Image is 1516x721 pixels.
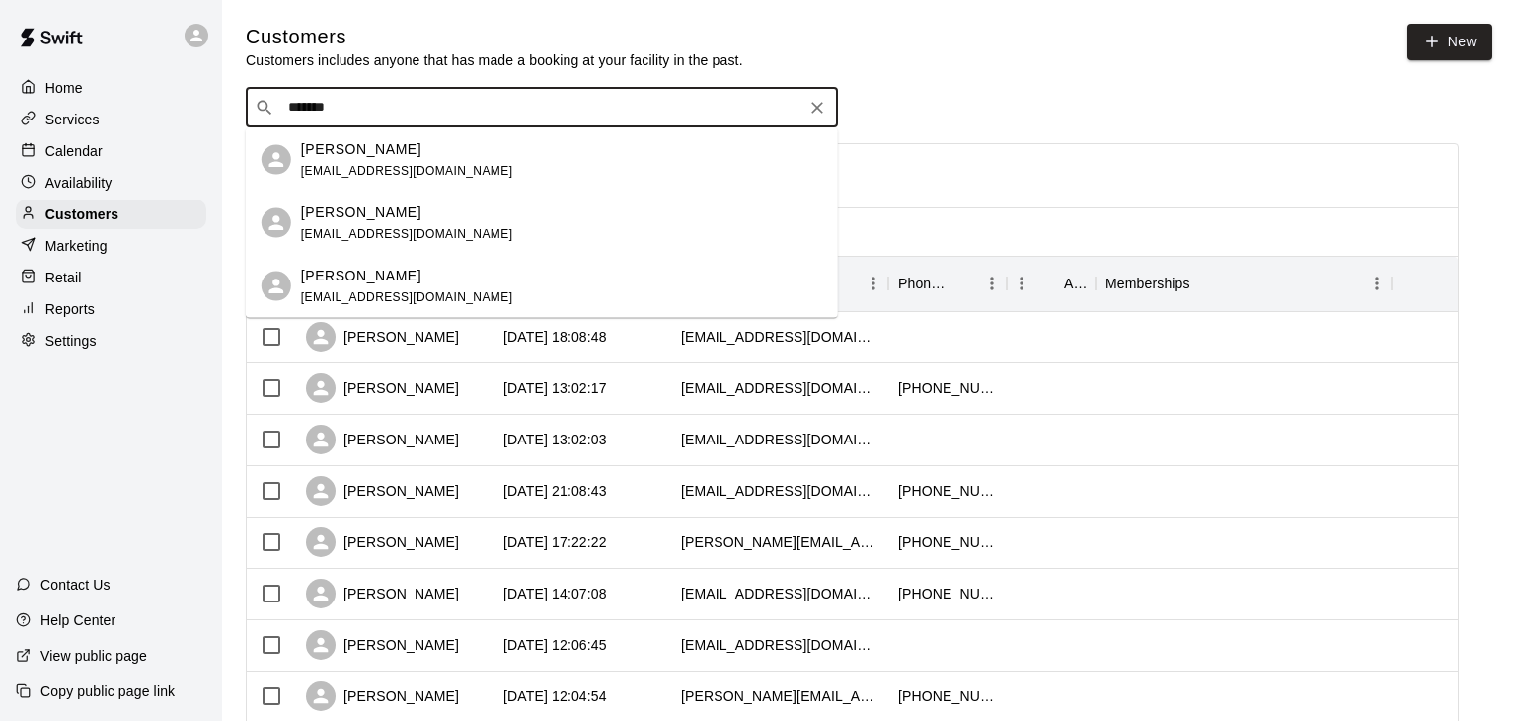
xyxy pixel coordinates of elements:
[301,226,513,240] span: [EMAIL_ADDRESS][DOMAIN_NAME]
[859,269,888,298] button: Menu
[40,610,115,630] p: Help Center
[681,481,878,501] div: theron4taylor@gmail.com
[503,686,607,706] div: 2025-08-08 12:04:54
[262,208,291,238] div: Jacob Crafton
[301,265,421,285] p: [PERSON_NAME]
[16,326,206,356] a: Settings
[45,331,97,351] p: Settings
[503,327,607,347] div: 2025-08-11 18:08:48
[681,430,878,449] div: ryansmith8118@gmail.com
[681,584,878,603] div: emullrsparky@gmail.com
[681,327,878,347] div: joshualvance@hotmail.com
[803,94,831,121] button: Clear
[1190,270,1218,297] button: Sort
[1105,256,1190,311] div: Memberships
[898,481,997,501] div: +12528761715
[1036,270,1064,297] button: Sort
[898,532,997,552] div: +14436240384
[898,686,997,706] div: +18432835265
[1007,256,1096,311] div: Age
[681,532,878,552] div: katherine_scruggs@yahoo.com
[16,200,206,229] a: Customers
[16,231,206,261] a: Marketing
[306,579,459,608] div: [PERSON_NAME]
[1007,269,1036,298] button: Menu
[681,378,878,398] div: hinkl2003@yahoo.com
[16,136,206,166] a: Calendar
[16,105,206,134] a: Services
[45,204,118,224] p: Customers
[949,270,977,297] button: Sort
[898,256,949,311] div: Phone Number
[1362,269,1392,298] button: Menu
[681,686,878,706] div: jamie.rogers26@yahoo.com
[246,88,838,127] div: Search customers by name or email
[16,263,206,292] a: Retail
[306,425,459,454] div: [PERSON_NAME]
[503,532,607,552] div: 2025-08-10 17:22:22
[1407,24,1492,60] a: New
[681,635,878,655] div: dhaas@gmail.com
[306,373,459,403] div: [PERSON_NAME]
[503,481,607,501] div: 2025-08-10 21:08:43
[503,430,607,449] div: 2025-08-11 13:02:03
[301,163,513,177] span: [EMAIL_ADDRESS][DOMAIN_NAME]
[301,289,513,303] span: [EMAIL_ADDRESS][DOMAIN_NAME]
[306,527,459,557] div: [PERSON_NAME]
[45,299,95,319] p: Reports
[45,268,82,287] p: Retail
[246,24,743,50] h5: Customers
[306,681,459,711] div: [PERSON_NAME]
[898,378,997,398] div: +18435433605
[977,269,1007,298] button: Menu
[16,168,206,198] a: Availability
[503,635,607,655] div: 2025-08-08 12:06:45
[306,630,459,660] div: [PERSON_NAME]
[246,50,743,70] p: Customers includes anyone that has made a booking at your facility in the past.
[301,138,421,159] p: [PERSON_NAME]
[898,584,997,603] div: +15703516744
[16,294,206,324] a: Reports
[45,173,113,193] p: Availability
[45,141,103,161] p: Calendar
[40,646,147,666] p: View public page
[306,322,459,352] div: [PERSON_NAME]
[40,575,111,595] p: Contact Us
[503,584,607,603] div: 2025-08-09 14:07:08
[671,256,888,311] div: Email
[262,145,291,175] div: Ken Crafton
[1064,256,1086,311] div: Age
[1096,256,1392,311] div: Memberships
[45,236,108,256] p: Marketing
[45,110,100,129] p: Services
[40,681,175,701] p: Copy public page link
[888,256,1007,311] div: Phone Number
[16,73,206,103] a: Home
[262,272,291,301] div: Cody Crafton
[306,476,459,506] div: [PERSON_NAME]
[503,378,607,398] div: 2025-08-11 13:02:17
[301,201,421,222] p: [PERSON_NAME]
[45,78,83,98] p: Home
